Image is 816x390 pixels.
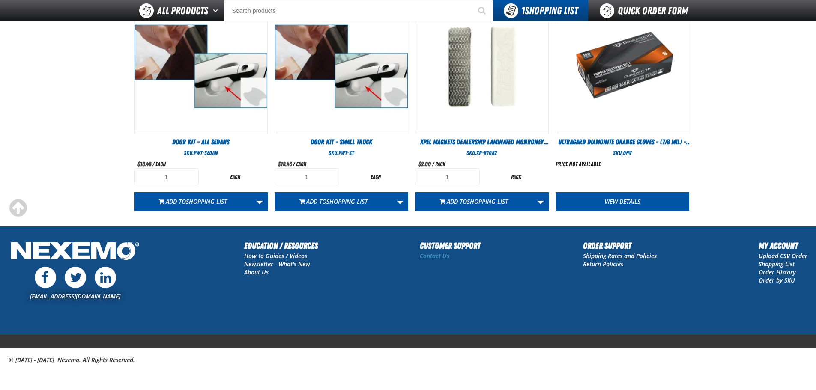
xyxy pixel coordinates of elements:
[134,137,268,147] a: Door Kit - All Sedans
[583,252,657,260] a: Shipping Rates and Policies
[293,161,295,167] span: /
[420,239,481,252] h2: Customer Support
[9,199,27,217] div: Scroll to the top
[759,276,795,284] a: Order by SKU
[275,137,408,147] a: Door Kit - Small Truck
[556,149,689,157] div: SKU:
[155,161,166,167] span: each
[338,149,354,156] span: PWT-ST
[415,137,549,147] a: XPEL Magnets Dealership Laminated Monroney Stickers (Pack of 2 Magnets)
[415,168,480,185] input: Product Quantity
[166,197,227,205] span: Add to
[759,252,807,260] a: Upload CSV Order
[418,161,431,167] span: $2.00
[275,192,392,211] button: Add toShopping List
[296,161,306,167] span: each
[556,192,689,211] a: View Details
[311,138,372,146] span: Door Kit - Small Truck
[306,197,368,205] span: Add to
[244,260,310,268] a: Newsletter - What's New
[203,173,268,181] div: each
[30,292,120,300] a: [EMAIL_ADDRESS][DOMAIN_NAME]
[9,239,142,265] img: Nexemo Logo
[447,197,508,205] span: Add to
[186,197,227,205] span: Shopping List
[134,149,268,157] div: SKU:
[435,161,445,167] span: pack
[392,192,408,211] a: More Actions
[420,138,549,155] span: XPEL Magnets Dealership Laminated Monroney Stickers (Pack of 2 Magnets)
[251,192,268,211] a: More Actions
[152,161,154,167] span: /
[558,138,691,155] span: Ultragard Diamonite Orange Gloves - (7/8 mil) - (100 gloves per box MIN 10 box order)
[420,252,449,260] a: Contact Us
[275,168,339,185] input: Product Quantity
[415,192,533,211] button: Add toShopping List
[134,168,199,185] input: Product Quantity
[278,161,292,167] span: $18.46
[157,3,208,18] span: All Products
[521,5,578,17] span: Shopping List
[759,239,807,252] h2: My Account
[583,260,623,268] a: Return Policies
[134,192,252,211] button: Add toShopping List
[432,161,434,167] span: /
[415,149,549,157] div: SKU:
[137,161,151,167] span: $18.46
[623,149,632,156] span: DHV
[275,149,408,157] div: SKU:
[583,239,657,252] h2: Order Support
[172,138,229,146] span: Door Kit - All Sedans
[467,197,508,205] span: Shopping List
[484,173,549,181] div: pack
[244,239,318,252] h2: Education / Resources
[344,173,408,181] div: each
[244,252,307,260] a: How to Guides / Videos
[194,149,218,156] span: PWT-Sedan
[326,197,368,205] span: Shopping List
[476,149,497,156] span: XP-R1082
[532,192,549,211] a: More Actions
[556,160,601,168] div: Price not available
[556,137,689,147] a: Ultragard Diamonite Orange Gloves - (7/8 mil) - (100 gloves per box MIN 10 box order)
[759,268,796,276] a: Order History
[759,260,795,268] a: Shopping List
[244,268,269,276] a: About Us
[521,5,525,17] strong: 1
